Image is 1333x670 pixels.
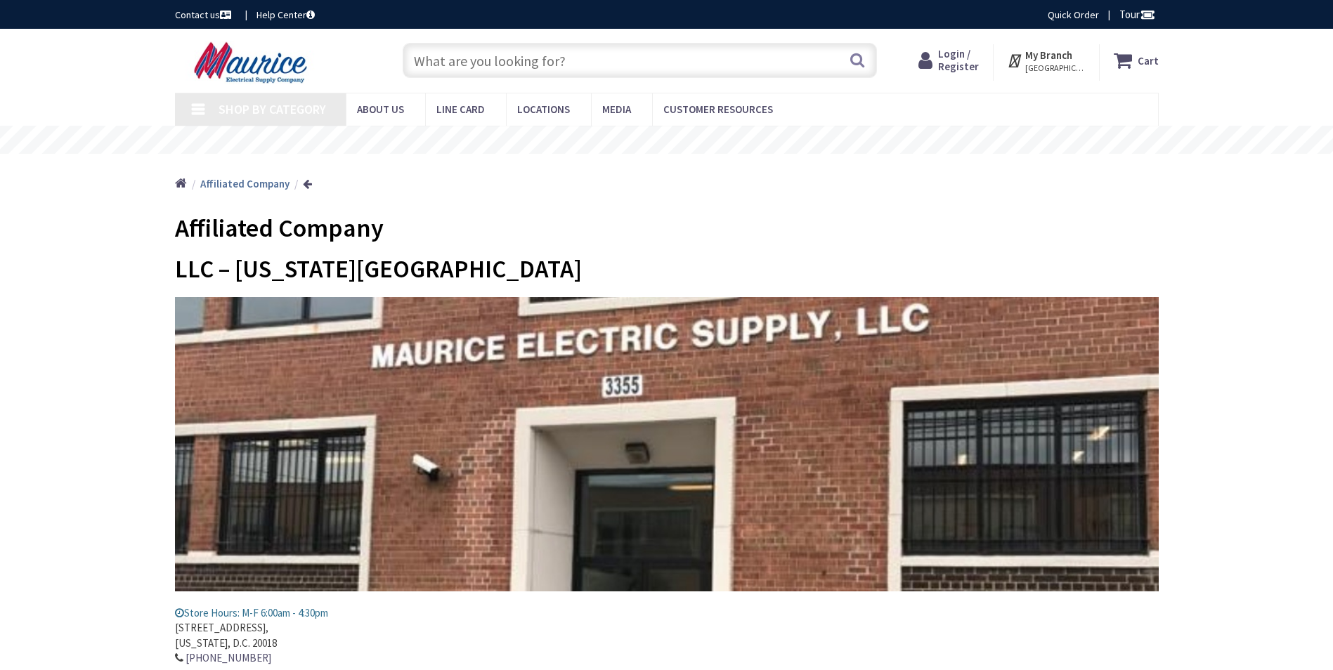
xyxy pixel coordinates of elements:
img: Maurice Electrical Supply Company [175,41,330,84]
a: Help Center [256,8,315,22]
span: Media [602,103,631,116]
span: Login / Register [938,47,979,73]
span: Line Card [436,103,485,116]
span: Tour [1119,8,1155,21]
span: [GEOGRAPHIC_DATA], [GEOGRAPHIC_DATA] [1025,63,1085,74]
address: [STREET_ADDRESS], [US_STATE], D.C. 20018 [175,620,1159,665]
a: Login / Register [918,48,979,73]
h2: LLC – [US_STATE][GEOGRAPHIC_DATA] [175,256,1159,283]
strong: Cart [1138,48,1159,73]
rs-layer: Free Same Day Pickup at 15 Locations [539,133,796,148]
a: Cart [1114,48,1159,73]
span: Affiliated Company [175,212,384,244]
strong: Affiliated Company [200,177,290,190]
span: Locations [517,103,570,116]
span: Customer Resources [663,103,773,116]
input: What are you looking for? [403,43,877,78]
span: Store Hours: M-F 6:00am - 4:30pm [175,606,328,619]
a: Contact us [175,8,234,22]
strong: My Branch [1025,48,1072,62]
img: mauric_location_9.jpg [175,297,1159,591]
span: About us [357,103,404,116]
div: My Branch [GEOGRAPHIC_DATA], [GEOGRAPHIC_DATA] [1007,48,1085,73]
a: Quick Order [1048,8,1099,22]
span: Shop By Category [219,101,326,117]
a: [PHONE_NUMBER] [186,650,271,665]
